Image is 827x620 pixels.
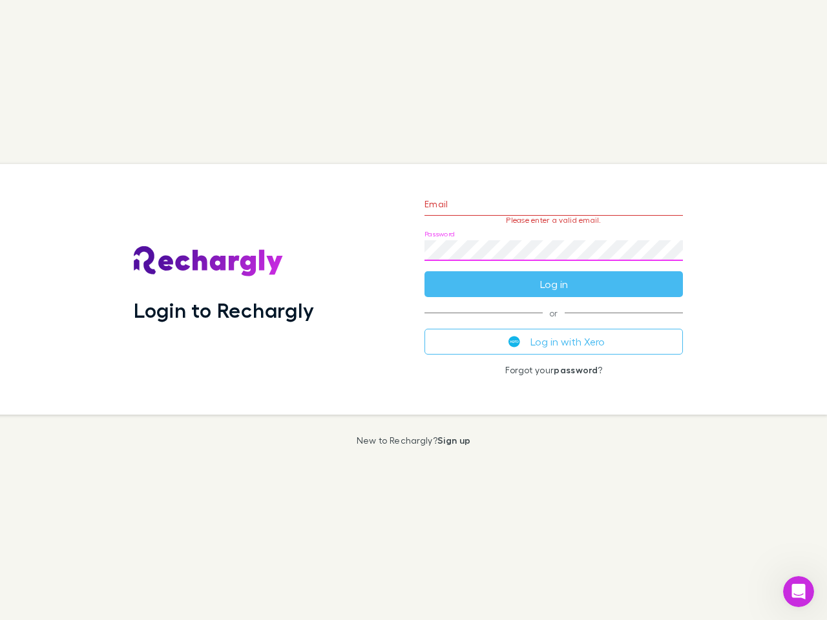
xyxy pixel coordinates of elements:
[783,576,814,607] iframe: Intercom live chat
[134,246,284,277] img: Rechargly's Logo
[134,298,314,322] h1: Login to Rechargly
[357,435,471,446] p: New to Rechargly?
[424,229,455,239] label: Password
[437,435,470,446] a: Sign up
[424,271,683,297] button: Log in
[424,365,683,375] p: Forgot your ?
[424,329,683,355] button: Log in with Xero
[424,216,683,225] p: Please enter a valid email.
[554,364,598,375] a: password
[508,336,520,347] img: Xero's logo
